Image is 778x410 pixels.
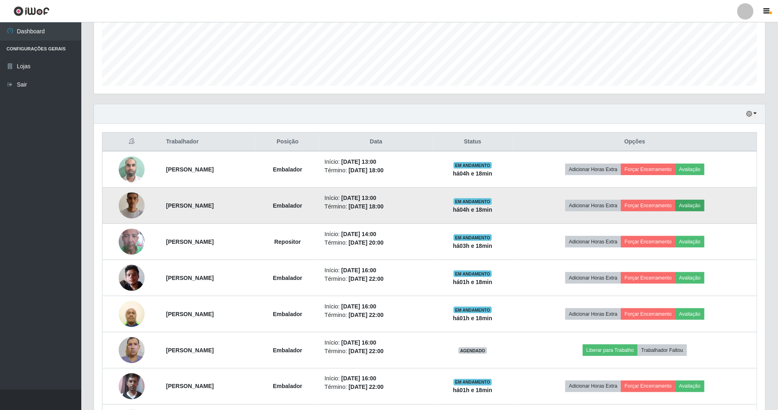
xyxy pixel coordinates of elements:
[621,308,676,320] button: Forçar Encerramento
[349,276,384,282] time: [DATE] 22:00
[565,200,621,211] button: Adicionar Horas Extra
[273,347,302,354] strong: Embalador
[676,381,704,392] button: Avaliação
[166,275,214,281] strong: [PERSON_NAME]
[119,333,145,367] img: 1750716401551.jpeg
[341,303,376,310] time: [DATE] 16:00
[676,272,704,284] button: Avaliação
[161,132,256,152] th: Trabalhador
[341,195,376,201] time: [DATE] 13:00
[621,381,676,392] button: Forçar Encerramento
[274,239,301,245] strong: Repositor
[325,347,428,356] li: Término:
[273,383,302,390] strong: Embalador
[166,202,214,209] strong: [PERSON_NAME]
[13,6,50,16] img: CoreUI Logo
[341,375,376,382] time: [DATE] 16:00
[119,182,145,229] img: 1755648406339.jpeg
[341,267,376,273] time: [DATE] 16:00
[565,272,621,284] button: Adicionar Horas Extra
[166,311,214,317] strong: [PERSON_NAME]
[325,383,428,392] li: Término:
[565,381,621,392] button: Adicionar Horas Extra
[453,170,493,177] strong: há 04 h e 18 min
[119,152,145,187] img: 1751466407656.jpeg
[256,132,320,152] th: Posição
[565,236,621,247] button: Adicionar Horas Extra
[325,230,428,239] li: Início:
[638,345,687,356] button: Trabalhador Faltou
[273,311,302,317] strong: Embalador
[621,272,676,284] button: Forçar Encerramento
[621,236,676,247] button: Forçar Encerramento
[453,315,493,321] strong: há 01 h e 18 min
[349,203,384,210] time: [DATE] 18:00
[621,164,676,175] button: Forçar Encerramento
[453,243,493,249] strong: há 03 h e 18 min
[119,260,145,295] img: 1752200224792.jpeg
[325,338,428,347] li: Início:
[621,200,676,211] button: Forçar Encerramento
[166,239,214,245] strong: [PERSON_NAME]
[454,162,492,169] span: EM ANDAMENTO
[583,345,638,356] button: Liberar para Trabalho
[453,279,493,285] strong: há 01 h e 18 min
[565,164,621,175] button: Adicionar Horas Extra
[453,387,493,394] strong: há 01 h e 18 min
[349,312,384,318] time: [DATE] 22:00
[432,132,513,152] th: Status
[325,239,428,247] li: Término:
[513,132,757,152] th: Opções
[676,308,704,320] button: Avaliação
[119,297,145,331] img: 1743711835894.jpeg
[454,198,492,205] span: EM ANDAMENTO
[325,202,428,211] li: Término:
[325,194,428,202] li: Início:
[349,167,384,174] time: [DATE] 18:00
[119,369,145,403] img: 1754433269176.jpeg
[341,339,376,346] time: [DATE] 16:00
[119,219,145,265] img: 1723577466602.jpeg
[676,200,704,211] button: Avaliação
[454,307,492,313] span: EM ANDAMENTO
[325,158,428,166] li: Início:
[325,275,428,283] li: Término:
[273,202,302,209] strong: Embalador
[676,236,704,247] button: Avaliação
[166,347,214,354] strong: [PERSON_NAME]
[349,384,384,390] time: [DATE] 22:00
[273,166,302,173] strong: Embalador
[325,302,428,311] li: Início:
[453,206,493,213] strong: há 04 h e 18 min
[273,275,302,281] strong: Embalador
[325,311,428,319] li: Término:
[459,347,487,354] span: AGENDADO
[454,379,492,386] span: EM ANDAMENTO
[341,231,376,237] time: [DATE] 14:00
[325,166,428,175] li: Término:
[454,271,492,277] span: EM ANDAMENTO
[166,166,214,173] strong: [PERSON_NAME]
[349,348,384,354] time: [DATE] 22:00
[166,383,214,390] strong: [PERSON_NAME]
[325,266,428,275] li: Início:
[325,375,428,383] li: Início:
[454,234,492,241] span: EM ANDAMENTO
[320,132,433,152] th: Data
[676,164,704,175] button: Avaliação
[341,158,376,165] time: [DATE] 13:00
[349,239,384,246] time: [DATE] 20:00
[565,308,621,320] button: Adicionar Horas Extra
